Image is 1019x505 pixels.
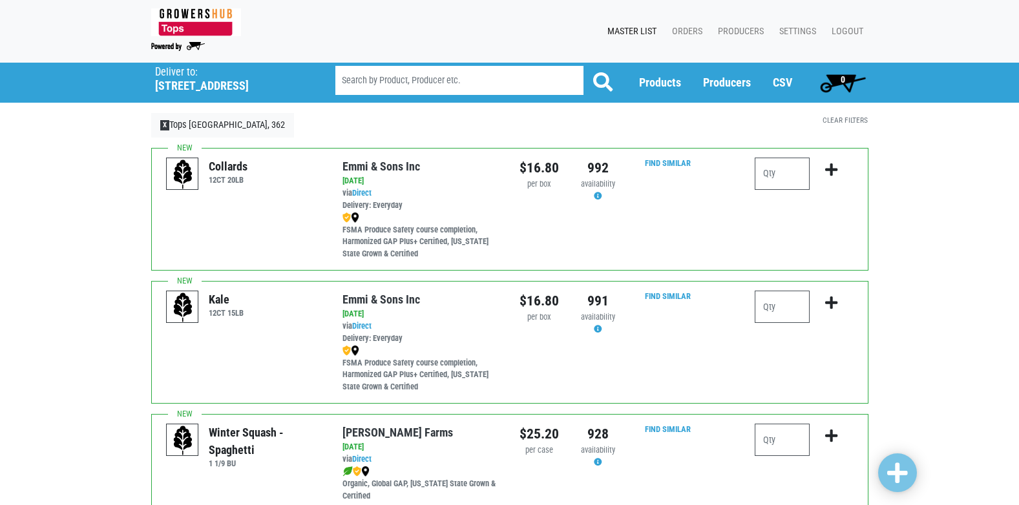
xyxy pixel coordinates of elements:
[155,63,312,93] span: Tops Nottingham, 362 (620 Nottingham Rd, Syracuse, NY 13210, USA)
[209,424,323,459] div: Winter Squash - Spaghetti
[167,158,199,191] img: placeholder-variety-43d6402dacf2d531de610a020419775a.svg
[342,308,499,320] div: [DATE]
[342,212,499,261] div: FSMA Produce Safety course completion, Harmonized GAP Plus+ Certified, [US_STATE] State Grown & C...
[342,320,499,345] div: via
[351,212,359,223] img: map_marker-0e94453035b3232a4d21701695807de9.png
[352,188,372,198] a: Direct
[520,158,559,178] div: $16.80
[342,160,420,173] a: Emmi & Sons Inc
[342,441,499,453] div: [DATE]
[209,308,244,318] h6: 12CT 15LB
[520,311,559,324] div: per box
[151,42,205,51] img: Powered by Big Wheelbarrow
[209,158,247,175] div: Collards
[342,293,420,306] a: Emmi & Sons Inc
[342,333,499,345] div: Delivery: Everyday
[821,19,868,44] a: Logout
[662,19,708,44] a: Orders
[581,312,615,322] span: availability
[755,158,810,190] input: Qty
[645,424,691,434] a: Find Similar
[578,424,618,444] div: 928
[151,8,241,36] img: 279edf242af8f9d49a69d9d2afa010fb.png
[342,453,499,466] div: via
[209,175,247,185] h6: 12CT 20LB
[342,200,499,212] div: Delivery: Everyday
[578,158,618,178] div: 992
[597,19,662,44] a: Master List
[841,74,845,85] span: 0
[578,291,618,311] div: 991
[773,76,792,89] a: CSV
[342,345,499,394] div: FSMA Produce Safety course completion, Harmonized GAP Plus+ Certified, [US_STATE] State Grown & C...
[342,466,499,502] div: Organic, Global GAP, [US_STATE] State Grown & Certified
[209,291,244,308] div: Kale
[167,424,199,457] img: placeholder-variety-43d6402dacf2d531de610a020419775a.svg
[342,345,351,356] img: safety-e55c860ca8c00a9c171001a62a92dabd.png
[520,424,559,444] div: $25.20
[209,459,323,468] h6: 1 1/9 BU
[769,19,821,44] a: Settings
[353,466,361,477] img: safety-e55c860ca8c00a9c171001a62a92dabd.png
[645,291,691,301] a: Find Similar
[151,113,295,138] a: XTops [GEOGRAPHIC_DATA], 362
[520,178,559,191] div: per box
[520,444,559,457] div: per case
[639,76,681,89] a: Products
[823,116,868,125] a: Clear Filters
[342,466,353,477] img: leaf-e5c59151409436ccce96b2ca1b28e03c.png
[708,19,769,44] a: Producers
[814,70,872,96] a: 0
[155,79,302,93] h5: [STREET_ADDRESS]
[645,158,691,168] a: Find Similar
[755,424,810,456] input: Qty
[581,445,615,455] span: availability
[703,76,751,89] a: Producers
[581,179,615,189] span: availability
[335,66,583,95] input: Search by Product, Producer etc.
[167,291,199,324] img: placeholder-variety-43d6402dacf2d531de610a020419775a.svg
[352,454,372,464] a: Direct
[160,120,170,130] span: X
[520,291,559,311] div: $16.80
[351,345,359,356] img: map_marker-0e94453035b3232a4d21701695807de9.png
[361,466,370,477] img: map_marker-0e94453035b3232a4d21701695807de9.png
[342,426,453,439] a: [PERSON_NAME] Farms
[352,321,372,331] a: Direct
[342,212,351,223] img: safety-e55c860ca8c00a9c171001a62a92dabd.png
[342,187,499,212] div: via
[342,175,499,187] div: [DATE]
[755,291,810,323] input: Qty
[155,66,302,79] p: Deliver to:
